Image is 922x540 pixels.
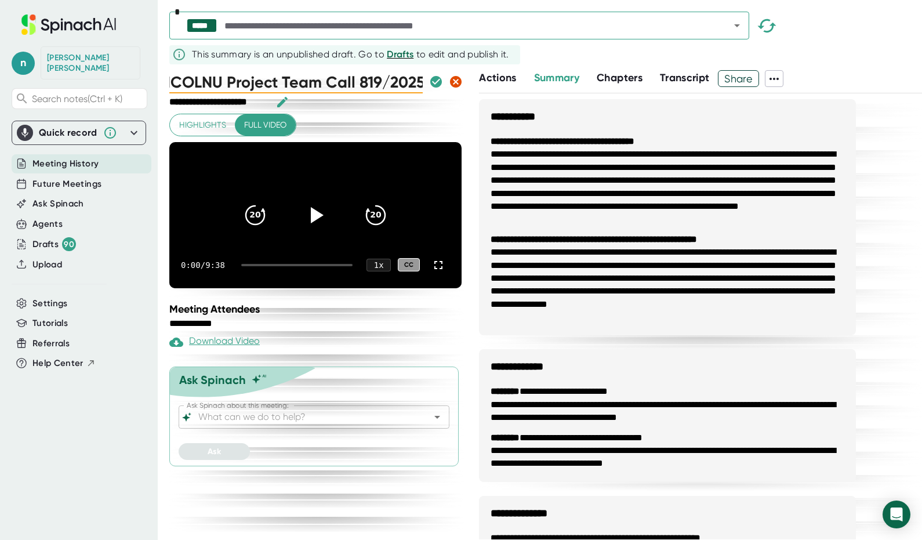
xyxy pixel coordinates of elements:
button: Meeting History [32,157,99,171]
button: Drafts 90 [32,237,76,251]
button: Highlights [170,114,235,136]
span: Search notes (Ctrl + K) [32,93,122,104]
div: Quick record [17,121,141,144]
div: This summary is an unpublished draft. Go to to edit and publish it. [192,48,509,61]
button: Ask [179,443,250,460]
span: Highlights [179,118,226,132]
span: Chapters [597,71,643,84]
button: Referrals [32,337,70,350]
span: Transcript [660,71,710,84]
button: Upload [32,258,62,271]
button: Actions [479,70,516,86]
input: What can we do to help? [196,409,412,425]
div: Ask Spinach [179,373,246,387]
span: Help Center [32,357,84,370]
span: n [12,52,35,75]
button: Share [718,70,759,87]
button: Settings [32,297,68,310]
div: Download Video [169,335,260,349]
span: Ask [208,447,221,456]
div: Open Intercom Messenger [883,501,910,528]
button: Agents [32,218,63,231]
button: Open [429,409,445,425]
span: Share [718,68,758,89]
button: Future Meetings [32,177,101,191]
div: 90 [62,237,76,251]
div: 1 x [366,259,391,271]
div: Nicole Kelly [47,53,134,73]
span: Drafts [387,49,413,60]
button: Chapters [597,70,643,86]
button: Summary [534,70,579,86]
button: Open [729,17,745,34]
span: Actions [479,71,516,84]
button: Tutorials [32,317,68,330]
button: Help Center [32,357,96,370]
span: Summary [534,71,579,84]
div: Meeting Attendees [169,303,464,316]
div: Drafts [32,237,76,251]
div: CC [398,258,420,271]
button: Full video [235,114,296,136]
span: Full video [244,118,286,132]
button: Drafts [387,48,413,61]
button: Transcript [660,70,710,86]
div: Quick record [39,127,97,139]
button: Ask Spinach [32,197,84,211]
div: 0:00 / 9:38 [181,260,227,270]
